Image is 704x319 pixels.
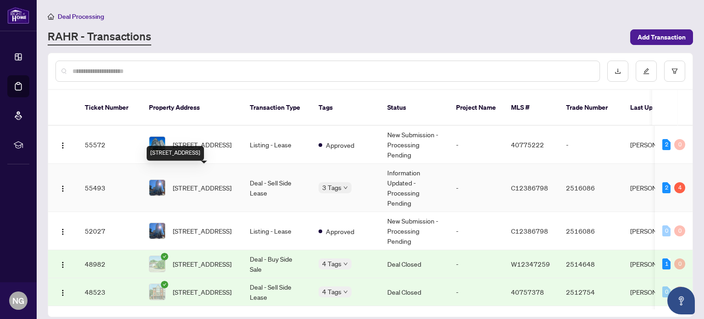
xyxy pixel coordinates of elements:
div: 0 [674,225,685,236]
td: - [449,212,504,250]
img: Logo [59,261,66,269]
td: [PERSON_NAME] [623,126,692,164]
span: filter [671,68,678,74]
div: 2 [662,139,671,150]
img: Logo [59,228,66,235]
span: Approved [326,140,354,150]
span: 40775222 [511,140,544,149]
span: NG [12,294,24,307]
button: Logo [55,257,70,271]
td: New Submission - Processing Pending [380,212,449,250]
td: Deal Closed [380,278,449,306]
button: Logo [55,224,70,238]
td: [PERSON_NAME] [623,212,692,250]
div: 0 [674,139,685,150]
td: 52027 [77,212,142,250]
td: Information Updated - Processing Pending [380,164,449,212]
th: Ticket Number [77,90,142,126]
img: Logo [59,289,66,297]
div: 0 [674,258,685,269]
span: edit [643,68,649,74]
td: Listing - Lease [242,212,311,250]
td: Deal Closed [380,250,449,278]
span: Approved [326,226,354,236]
td: [PERSON_NAME] [623,250,692,278]
button: Open asap [667,287,695,314]
span: download [615,68,621,74]
span: home [48,13,54,20]
span: W12347259 [511,260,550,268]
td: 2516086 [559,212,623,250]
img: thumbnail-img [149,284,165,300]
span: [STREET_ADDRESS] [173,287,231,297]
div: 1 [662,258,671,269]
td: [PERSON_NAME] [623,164,692,212]
td: - [559,126,623,164]
button: download [607,61,628,82]
td: - [449,250,504,278]
td: 48982 [77,250,142,278]
td: [PERSON_NAME] [623,278,692,306]
td: 2514648 [559,250,623,278]
span: C12386798 [511,184,548,192]
th: Property Address [142,90,242,126]
button: Logo [55,285,70,299]
span: 4 Tags [322,258,341,269]
td: New Submission - Processing Pending [380,126,449,164]
th: MLS # [504,90,559,126]
span: Deal Processing [58,12,104,21]
span: Add Transaction [638,30,686,45]
span: [STREET_ADDRESS] [173,140,231,150]
div: 0 [662,286,671,297]
div: 4 [674,182,685,193]
span: 3 Tags [322,182,341,193]
td: - [449,164,504,212]
img: thumbnail-img [149,223,165,239]
button: Add Transaction [630,29,693,45]
th: Transaction Type [242,90,311,126]
td: - [449,126,504,164]
div: 0 [674,286,685,297]
img: thumbnail-img [149,256,165,272]
button: filter [664,61,685,82]
span: down [343,185,348,190]
span: down [343,290,348,294]
img: Logo [59,185,66,192]
td: Deal - Sell Side Lease [242,164,311,212]
td: Deal - Buy Side Sale [242,250,311,278]
span: check-circle [161,281,168,288]
span: 4 Tags [322,286,341,297]
span: check-circle [161,253,168,260]
td: 55493 [77,164,142,212]
span: down [343,262,348,266]
td: Deal - Sell Side Lease [242,278,311,306]
td: 55572 [77,126,142,164]
div: 0 [662,225,671,236]
th: Trade Number [559,90,623,126]
td: 2516086 [559,164,623,212]
span: 40757378 [511,288,544,296]
img: thumbnail-img [149,137,165,152]
span: C12386798 [511,227,548,235]
td: 2512754 [559,278,623,306]
th: Project Name [449,90,504,126]
span: [STREET_ADDRESS] [173,183,231,193]
td: 48523 [77,278,142,306]
span: [STREET_ADDRESS] [173,259,231,269]
button: Logo [55,180,70,195]
img: Logo [59,142,66,149]
button: Logo [55,137,70,152]
td: - [449,278,504,306]
span: [STREET_ADDRESS] [173,226,231,236]
a: RAHR - Transactions [48,29,151,45]
th: Status [380,90,449,126]
img: thumbnail-img [149,180,165,196]
th: Tags [311,90,380,126]
td: Listing - Lease [242,126,311,164]
img: logo [7,7,29,24]
button: edit [636,61,657,82]
th: Last Updated By [623,90,692,126]
div: [STREET_ADDRESS] [147,146,204,161]
div: 2 [662,182,671,193]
